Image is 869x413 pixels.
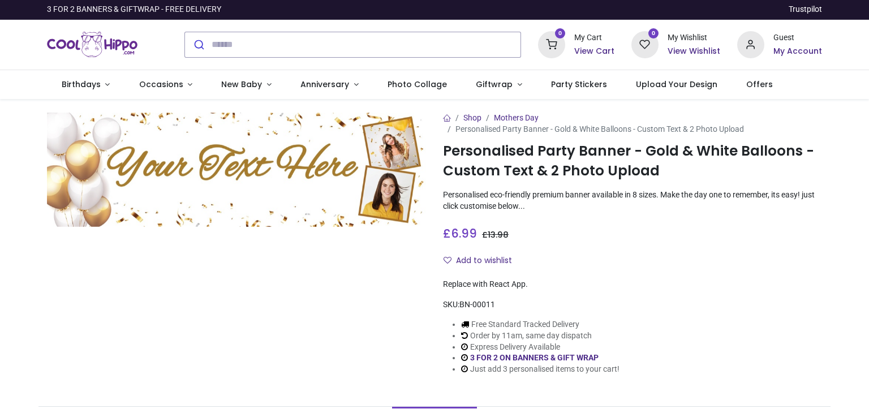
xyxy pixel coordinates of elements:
span: Photo Collage [388,79,447,90]
span: £ [443,225,477,242]
span: New Baby [221,79,262,90]
span: Party Stickers [551,79,607,90]
a: My Account [773,46,822,57]
div: My Wishlist [668,32,720,44]
h1: Personalised Party Banner - Gold & White Balloons - Custom Text & 2 Photo Upload [443,141,822,180]
span: £ [482,229,509,240]
span: 13.98 [488,229,509,240]
span: Offers [746,79,773,90]
span: Anniversary [300,79,349,90]
div: SKU: [443,299,822,311]
a: New Baby [207,70,286,100]
div: Guest [773,32,822,44]
a: Mothers Day [494,113,539,122]
li: Just add 3 personalised items to your cart! [461,364,620,375]
span: Birthdays [62,79,101,90]
span: 6.99 [451,225,477,242]
a: Occasions [124,70,207,100]
button: Submit [185,32,212,57]
sup: 0 [648,28,659,39]
sup: 0 [555,28,566,39]
li: Free Standard Tracked Delivery [461,319,620,330]
a: View Cart [574,46,614,57]
a: View Wishlist [668,46,720,57]
a: Anniversary [286,70,373,100]
div: Replace with React App. [443,279,822,290]
button: Add to wishlistAdd to wishlist [443,251,522,270]
div: My Cart [574,32,614,44]
span: BN-00011 [459,300,495,309]
span: Personalised Party Banner - Gold & White Balloons - Custom Text & 2 Photo Upload [455,124,744,134]
img: Cool Hippo [47,29,137,61]
span: Giftwrap [476,79,513,90]
span: Occasions [139,79,183,90]
a: Birthdays [47,70,124,100]
i: Add to wishlist [444,256,451,264]
li: Express Delivery Available [461,342,620,353]
div: 3 FOR 2 BANNERS & GIFTWRAP - FREE DELIVERY [47,4,221,15]
a: Logo of Cool Hippo [47,29,137,61]
span: Upload Your Design [636,79,717,90]
a: 3 FOR 2 ON BANNERS & GIFT WRAP [470,353,599,362]
a: Shop [463,113,481,122]
a: Trustpilot [789,4,822,15]
a: 0 [538,39,565,48]
a: 0 [631,39,659,48]
a: Giftwrap [461,70,536,100]
img: Personalised Party Banner - Gold & White Balloons - Custom Text & 2 Photo Upload [47,113,426,226]
li: Order by 11am, same day dispatch [461,330,620,342]
p: Personalised eco-friendly premium banner available in 8 sizes. Make the day one to remember, its ... [443,190,822,212]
